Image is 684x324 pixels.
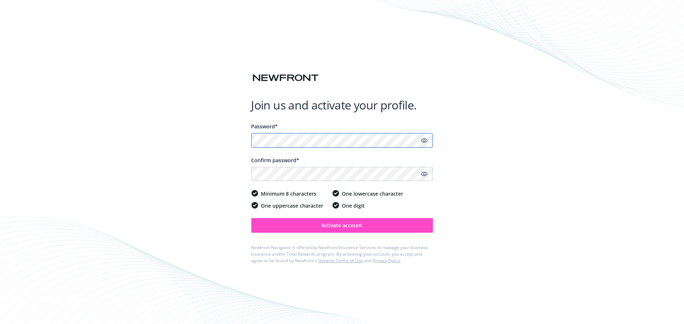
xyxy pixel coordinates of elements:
span: Password* [251,123,278,130]
input: Enter a unique password... [251,133,433,148]
button: Activate account [251,218,433,233]
div: Newfront Navigator is offered by Newfront Insurance Services to manage your business insurance an... [251,244,433,264]
input: Confirm your unique password... [251,167,433,181]
a: Show password [420,169,429,178]
a: General Terms of Use [319,257,363,264]
a: Show password [420,136,429,145]
img: Newfront logo [251,72,320,84]
h1: Join us and activate your profile. [251,98,433,112]
span: Activate account [321,222,363,229]
span: Confirm password* [251,157,300,164]
span: Minimum 8 characters [261,190,317,197]
span: One lowercase character [342,190,404,197]
a: Privacy Policy [373,257,400,264]
span: One digit [342,202,365,209]
span: One uppercase character [261,202,324,209]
